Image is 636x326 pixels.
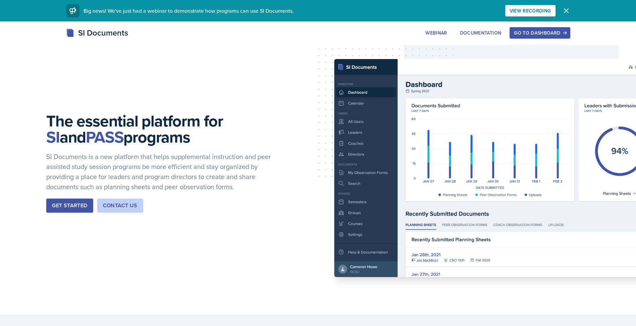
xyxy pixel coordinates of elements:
div: Documentation [460,30,502,36]
div: Webinar [425,30,447,36]
div: Go to Dashboard [514,30,566,36]
button: Go to Dashboard [510,27,570,39]
button: View Recording [505,5,556,16]
button: Documentation [456,27,506,39]
div: SI Documents [66,27,128,39]
div: View Recording [510,8,551,13]
div: Get Started [52,202,87,210]
button: Get Started [46,199,93,213]
button: Webinar [421,27,451,39]
span: Big news! We've just had a webinar to demonstrate how programs can use SI Documents. [83,7,294,14]
div: Contact Us [103,202,137,210]
button: Contact Us [97,199,143,213]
